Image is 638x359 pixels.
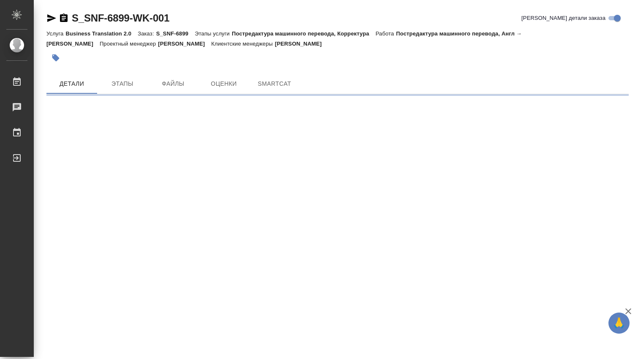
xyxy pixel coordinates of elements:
[521,14,605,22] span: [PERSON_NAME] детали заказа
[204,79,244,89] span: Оценки
[59,13,69,23] button: Скопировать ссылку
[612,314,626,332] span: 🙏
[100,41,158,47] p: Проектный менеджер
[153,79,193,89] span: Файлы
[232,30,375,37] p: Постредактура машинного перевода, Корректура
[211,41,275,47] p: Клиентские менеджеры
[102,79,143,89] span: Этапы
[138,30,156,37] p: Заказ:
[46,49,65,67] button: Добавить тэг
[65,30,138,37] p: Business Translation 2.0
[156,30,195,37] p: S_SNF-6899
[72,12,169,24] a: S_SNF-6899-WK-001
[158,41,211,47] p: [PERSON_NAME]
[195,30,232,37] p: Этапы услуги
[275,41,328,47] p: [PERSON_NAME]
[608,313,630,334] button: 🙏
[254,79,295,89] span: SmartCat
[52,79,92,89] span: Детали
[46,30,65,37] p: Услуга
[46,13,57,23] button: Скопировать ссылку для ЯМессенджера
[375,30,396,37] p: Работа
